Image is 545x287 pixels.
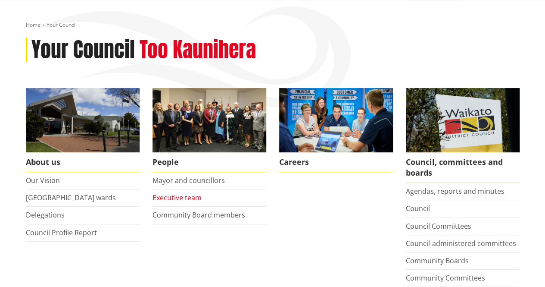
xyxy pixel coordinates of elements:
span: Council, committees and boards [406,152,520,183]
h2: Too Kaunihera [140,38,256,63]
a: Agendas, reports and minutes [406,186,505,196]
a: Council Profile Report [26,228,97,237]
a: Executive team [153,193,202,202]
iframe: Messenger Launcher [505,251,536,282]
a: Community Board members [153,210,245,220]
img: 2022 Council [153,88,266,152]
a: Community Boards [406,256,469,265]
nav: breadcrumb [26,22,520,29]
a: 2022 Council People [153,88,266,172]
a: WDC Building 0015 About us [26,88,140,172]
h1: Your Council [31,38,135,63]
a: Mayor and councillors [153,176,225,185]
span: Careers [279,152,393,172]
span: People [153,152,266,172]
span: About us [26,152,140,172]
a: Community Committees [406,273,485,283]
a: Careers [279,88,393,172]
a: Council [406,204,430,213]
a: Waikato-District-Council-sign Council, committees and boards [406,88,520,183]
a: Council-administered committees [406,239,516,248]
span: Your Council [47,21,77,28]
a: Our Vision [26,176,60,185]
img: WDC Building 0015 [26,88,140,152]
a: Home [26,21,40,28]
a: [GEOGRAPHIC_DATA] wards [26,193,116,202]
img: Office staff in meeting - Career page [279,88,393,152]
a: Delegations [26,210,65,220]
a: Council Committees [406,221,471,231]
img: Waikato-District-Council-sign [406,88,520,152]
